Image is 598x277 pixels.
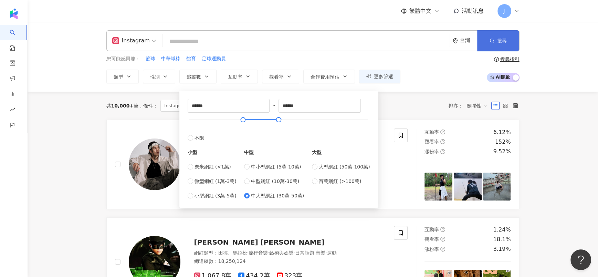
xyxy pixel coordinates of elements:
div: 網紅類型 ： [194,250,386,257]
span: question-circle [494,57,499,62]
button: 合作費用預估 [303,70,355,83]
span: · [293,250,295,256]
span: 10,000+ [111,103,134,109]
span: 觀看率 [424,139,439,144]
button: 更多篩選 [359,70,400,83]
button: 互動率 [221,70,258,83]
span: 小型網紅 (3萬-5萬) [195,192,237,199]
span: 合作費用預估 [311,74,339,80]
button: 類型 [106,70,139,83]
span: 互動率 [424,129,439,135]
span: 中華職棒 [161,55,180,62]
span: 奈米網紅 (<1萬) [195,163,231,171]
img: post-image [454,173,482,201]
button: 足球運動員 [201,55,226,63]
div: 小型 [188,148,237,156]
img: logo icon [8,8,19,19]
span: 互動率 [424,227,439,232]
span: 足球運動員 [202,55,226,62]
span: 中型網紅 (10萬-30萬) [251,177,299,185]
span: 性別 [150,74,160,80]
div: 總追蹤數 ： 18,250,124 [194,258,386,265]
span: 中大型網紅 (30萬-50萬) [251,192,304,199]
span: 藝術與娛樂 [269,250,293,256]
span: 繁體中文 [409,7,431,15]
span: 日常話題 [295,250,314,256]
div: 1.24% [493,226,511,234]
span: 觀看率 [269,74,284,80]
span: 微型網紅 (1萬-3萬) [195,177,237,185]
div: 台灣 [460,38,477,43]
span: rise [10,103,15,118]
span: 中小型網紅 (5萬-10萬) [251,163,301,171]
span: 更多篩選 [374,74,393,79]
span: 音樂 [316,250,325,256]
span: 漲粉率 [424,246,439,252]
span: 籃球 [146,55,155,62]
div: 搜尋指引 [500,57,520,62]
span: 運動 [327,250,337,256]
button: 性別 [143,70,175,83]
span: 類型 [114,74,123,80]
div: 共 筆 [106,103,139,109]
button: 搜尋 [477,30,519,51]
span: 大型網紅 (50萬-100萬) [319,163,370,171]
div: 152% [495,138,511,146]
div: 排序： [449,100,491,111]
span: [PERSON_NAME] [PERSON_NAME] [194,238,325,246]
img: post-image [483,173,511,201]
span: 田徑、馬拉松 [218,250,247,256]
span: question-circle [440,237,445,242]
span: 活動訊息 [462,8,484,14]
div: 9.52% [493,148,511,155]
button: 籃球 [145,55,156,63]
span: 追蹤數 [187,74,201,80]
img: KOL Avatar [129,138,180,190]
span: question-circle [440,149,445,154]
span: Instagram [160,100,198,112]
span: 漲粉率 [424,149,439,154]
span: · [314,250,316,256]
span: 您可能感興趣： [106,55,140,62]
span: · [268,250,269,256]
span: question-circle [440,139,445,144]
div: 大型 [312,148,370,156]
span: 流行音樂 [249,250,268,256]
a: KOL Avatar吳奇軒Wu Hsuan奇軒Trickingtricking_wu網紅類型：藝術與娛樂·日常話題·教育與學習·運動總追蹤數：20,782,89581.8萬51.4萬1,580萬... [106,120,520,209]
div: 3.19% [493,245,511,253]
span: question-circle [440,247,445,252]
span: 條件 ： [138,103,158,109]
span: 體育 [186,55,196,62]
span: J [503,7,505,15]
img: post-image [424,173,452,201]
span: question-circle [440,227,445,232]
div: 中型 [244,148,304,156]
span: · [325,250,327,256]
iframe: Help Scout Beacon - Open [570,249,591,270]
button: 中華職棒 [161,55,181,63]
div: 18.1% [493,236,511,243]
span: 搜尋 [497,38,507,43]
span: environment [453,38,458,43]
div: Instagram [112,35,150,46]
span: - [270,102,279,109]
span: question-circle [440,130,445,134]
button: 觀看率 [262,70,299,83]
div: 6.12% [493,129,511,136]
button: 體育 [186,55,196,63]
span: 不限 [195,134,204,142]
a: search [10,25,23,52]
button: 追蹤數 [179,70,217,83]
span: 觀看率 [424,236,439,242]
span: 百萬網紅 (>100萬) [319,177,361,185]
span: 關聯性 [467,100,487,111]
span: 互動率 [228,74,242,80]
span: · [247,250,249,256]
